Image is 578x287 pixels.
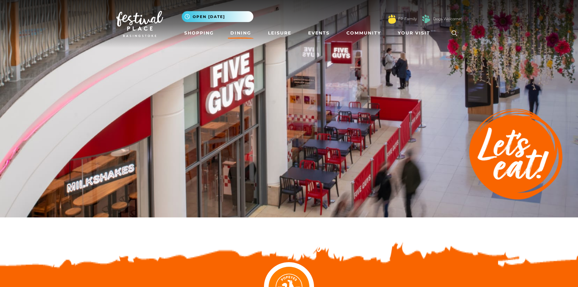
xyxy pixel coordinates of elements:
a: Community [344,27,383,39]
a: Dining [228,27,254,39]
h2: Discover something new... [116,230,462,250]
a: Leisure [266,27,294,39]
a: Dogs Welcome! [433,16,462,22]
span: Open [DATE] [193,14,225,20]
a: FP Family [398,16,417,22]
a: Your Visit [395,27,436,39]
img: Festival Place Logo [116,11,163,37]
span: Your Visit [398,30,430,36]
button: Open [DATE] [182,11,253,22]
a: Events [306,27,332,39]
a: Shopping [182,27,216,39]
